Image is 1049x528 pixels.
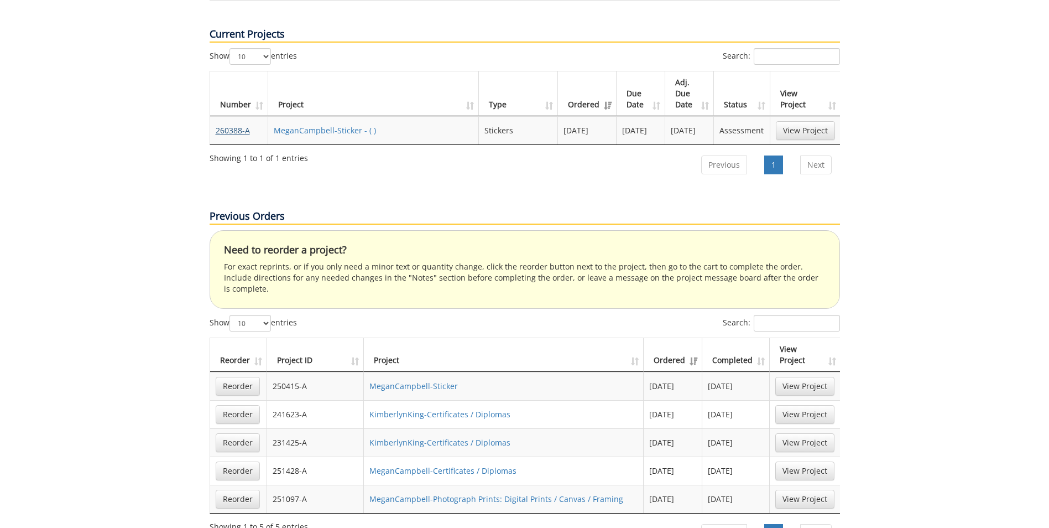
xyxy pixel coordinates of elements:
th: Reorder: activate to sort column ascending [210,338,267,372]
a: Reorder [216,462,260,480]
p: For exact reprints, or if you only need a minor text or quantity change, click the reorder button... [224,261,826,294]
a: MeganCampbell-Photograph Prints: Digital Prints / Canvas / Framing [369,494,623,504]
th: View Project: activate to sort column ascending [770,71,841,116]
label: Show entries [210,315,297,332]
a: View Project [775,405,834,424]
input: Search: [754,48,840,65]
td: [DATE] [644,400,702,428]
p: Current Projects [210,27,840,43]
td: 231425-A [267,428,364,457]
td: [DATE] [702,457,770,485]
td: Stickers [479,116,558,144]
label: Search: [723,48,840,65]
td: [DATE] [702,485,770,513]
a: View Project [776,121,835,140]
td: [DATE] [702,400,770,428]
a: KimberlynKing-Certificates / Diplomas [369,409,510,420]
th: Due Date: activate to sort column ascending [617,71,665,116]
th: Project ID: activate to sort column ascending [267,338,364,372]
a: MeganCampbell-Sticker [369,381,458,391]
td: [DATE] [644,428,702,457]
td: [DATE] [617,116,665,144]
a: View Project [775,462,834,480]
a: Next [800,156,832,174]
td: 251097-A [267,485,364,513]
a: Reorder [216,405,260,424]
td: [DATE] [644,485,702,513]
th: Ordered: activate to sort column ascending [644,338,702,372]
a: 1 [764,156,783,174]
a: Previous [701,156,747,174]
th: Completed: activate to sort column ascending [702,338,770,372]
td: [DATE] [644,372,702,400]
label: Show entries [210,48,297,65]
a: 260388-A [216,125,250,136]
a: View Project [775,377,834,396]
th: Project: activate to sort column ascending [364,338,644,372]
td: Assessment [714,116,770,144]
th: Adj. Due Date: activate to sort column ascending [665,71,714,116]
td: 241623-A [267,400,364,428]
a: Reorder [216,377,260,396]
th: View Project: activate to sort column ascending [770,338,840,372]
input: Search: [754,315,840,332]
select: Showentries [229,48,271,65]
a: KimberlynKing-Certificates / Diplomas [369,437,510,448]
th: Number: activate to sort column ascending [210,71,268,116]
h4: Need to reorder a project? [224,245,826,256]
th: Type: activate to sort column ascending [479,71,558,116]
a: MeganCampbell-Sticker - ( ) [274,125,376,136]
a: View Project [775,490,834,509]
td: [DATE] [558,116,617,144]
div: Showing 1 to 1 of 1 entries [210,148,308,164]
th: Project: activate to sort column ascending [268,71,479,116]
td: [DATE] [665,116,714,144]
a: View Project [775,433,834,452]
th: Status: activate to sort column ascending [714,71,770,116]
a: MeganCampbell-Certificates / Diplomas [369,465,516,476]
td: 250415-A [267,372,364,400]
td: 251428-A [267,457,364,485]
label: Search: [723,315,840,332]
td: [DATE] [644,457,702,485]
select: Showentries [229,315,271,332]
p: Previous Orders [210,209,840,225]
td: [DATE] [702,372,770,400]
th: Ordered: activate to sort column ascending [558,71,617,116]
td: [DATE] [702,428,770,457]
a: Reorder [216,433,260,452]
a: Reorder [216,490,260,509]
